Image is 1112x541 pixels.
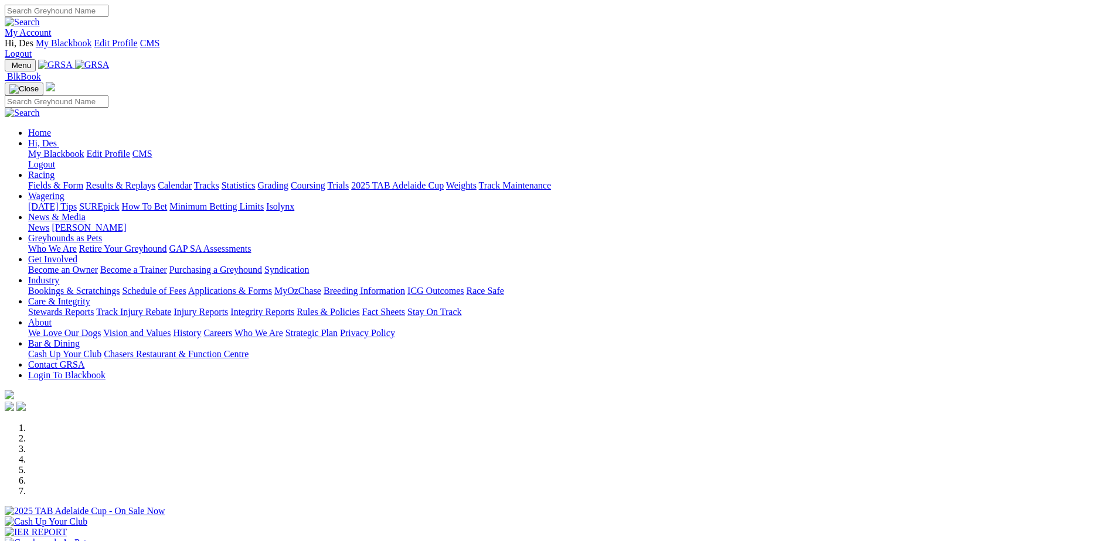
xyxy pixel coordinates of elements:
[28,286,120,296] a: Bookings & Scratchings
[100,265,167,275] a: Become a Trainer
[28,349,1107,359] div: Bar & Dining
[173,328,201,338] a: History
[28,149,84,159] a: My Blackbook
[28,191,64,201] a: Wagering
[46,82,55,91] img: logo-grsa-white.png
[169,201,264,211] a: Minimum Betting Limits
[158,180,192,190] a: Calendar
[38,60,73,70] img: GRSA
[36,38,92,48] a: My Blackbook
[28,201,1107,212] div: Wagering
[28,180,83,190] a: Fields & Form
[28,307,1107,317] div: Care & Integrity
[28,159,55,169] a: Logout
[28,317,52,327] a: About
[28,349,101,359] a: Cash Up Your Club
[104,349,249,359] a: Chasers Restaurant & Function Centre
[103,328,171,338] a: Vision and Values
[5,527,67,537] img: IER REPORT
[79,244,167,254] a: Retire Your Greyhound
[28,286,1107,296] div: Industry
[407,307,461,317] a: Stay On Track
[446,180,477,190] a: Weights
[28,233,102,243] a: Greyhounds as Pets
[28,370,106,380] a: Login To Blackbook
[5,5,108,17] input: Search
[16,402,26,411] img: twitter.svg
[188,286,272,296] a: Applications & Forms
[5,49,32,59] a: Logout
[324,286,405,296] a: Breeding Information
[28,244,1107,254] div: Greyhounds as Pets
[28,328,1107,338] div: About
[5,516,87,527] img: Cash Up Your Club
[28,212,86,222] a: News & Media
[132,149,152,159] a: CMS
[28,296,90,306] a: Care & Integrity
[327,180,349,190] a: Trials
[169,265,262,275] a: Purchasing a Greyhound
[9,84,39,94] img: Close
[5,108,40,118] img: Search
[264,265,309,275] a: Syndication
[5,95,108,108] input: Search
[7,71,41,81] span: BlkBook
[340,328,395,338] a: Privacy Policy
[28,138,59,148] a: Hi, Des
[28,265,1107,275] div: Get Involved
[28,128,51,138] a: Home
[28,275,59,285] a: Industry
[28,254,77,264] a: Get Involved
[28,201,77,211] a: [DATE] Tips
[5,390,14,399] img: logo-grsa-white.png
[203,328,232,338] a: Careers
[5,28,52,37] a: My Account
[96,307,171,317] a: Track Injury Rebate
[407,286,464,296] a: ICG Outcomes
[86,180,155,190] a: Results & Replays
[28,265,98,275] a: Become an Owner
[5,402,14,411] img: facebook.svg
[5,59,36,71] button: Toggle navigation
[230,307,294,317] a: Integrity Reports
[28,180,1107,191] div: Racing
[5,506,165,516] img: 2025 TAB Adelaide Cup - On Sale Now
[5,38,33,48] span: Hi, Des
[466,286,504,296] a: Race Safe
[28,338,80,348] a: Bar & Dining
[52,222,126,232] a: [PERSON_NAME]
[258,180,288,190] a: Grading
[351,180,444,190] a: 2025 TAB Adelaide Cup
[169,244,251,254] a: GAP SA Assessments
[94,38,137,48] a: Edit Profile
[174,307,228,317] a: Injury Reports
[5,71,41,81] a: BlkBook
[122,286,186,296] a: Schedule of Fees
[140,38,160,48] a: CMS
[274,286,321,296] a: MyOzChase
[222,180,256,190] a: Statistics
[285,328,338,338] a: Strategic Plan
[28,222,1107,233] div: News & Media
[12,61,31,70] span: Menu
[28,170,55,180] a: Racing
[5,38,1107,59] div: My Account
[362,307,405,317] a: Fact Sheets
[28,307,94,317] a: Stewards Reports
[75,60,110,70] img: GRSA
[28,138,57,148] span: Hi, Des
[28,149,1107,170] div: Hi, Des
[297,307,360,317] a: Rules & Policies
[87,149,130,159] a: Edit Profile
[5,17,40,28] img: Search
[28,328,101,338] a: We Love Our Dogs
[194,180,219,190] a: Tracks
[79,201,119,211] a: SUREpick
[266,201,294,211] a: Isolynx
[291,180,325,190] a: Coursing
[5,83,43,95] button: Toggle navigation
[28,244,77,254] a: Who We Are
[122,201,168,211] a: How To Bet
[479,180,551,190] a: Track Maintenance
[28,222,49,232] a: News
